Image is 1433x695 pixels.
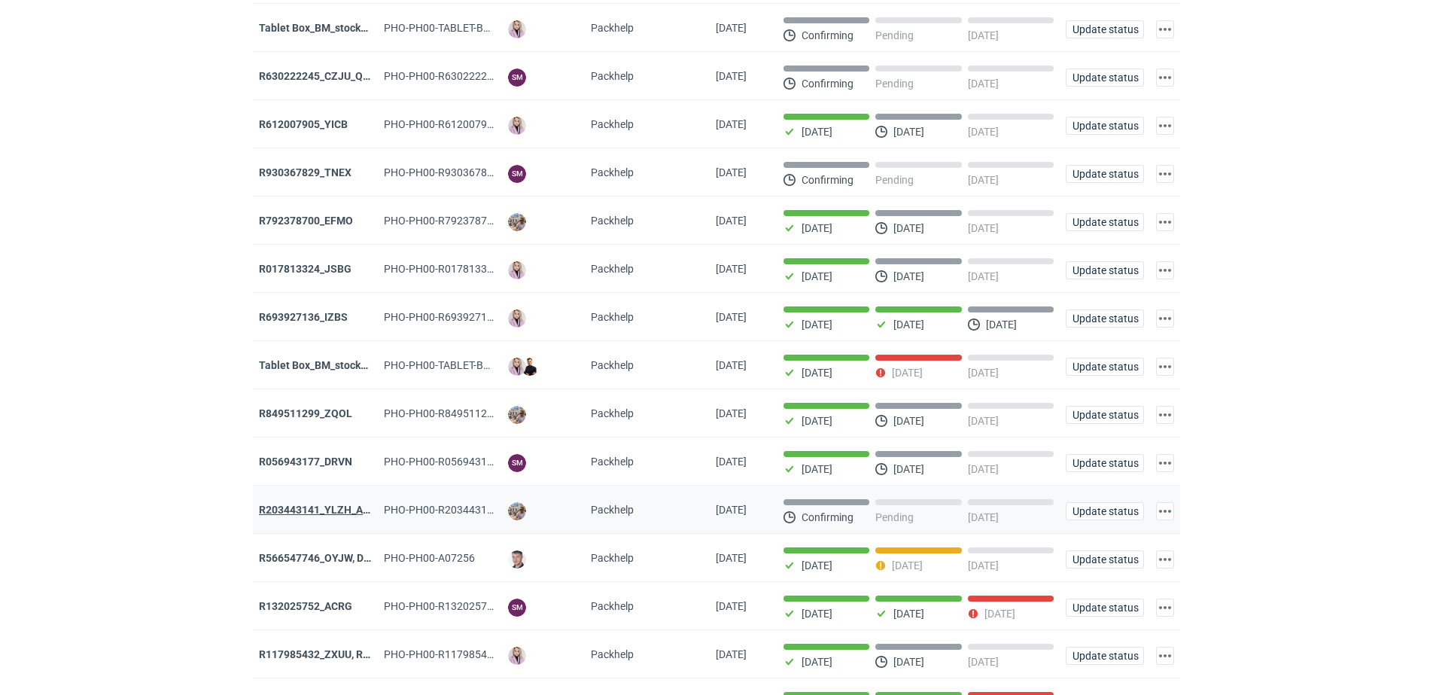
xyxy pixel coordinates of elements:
[508,647,526,665] img: Klaudia Wiśniewska
[259,552,616,564] a: R566547746_OYJW, DJBN, [PERSON_NAME], [PERSON_NAME], OYBW, UUIL
[591,166,634,178] span: Packhelp
[1066,213,1144,231] button: Update status
[259,311,348,323] strong: R693927136_IZBS
[259,70,417,82] a: R630222245_CZJU_QNLS_PWUU
[802,511,853,523] p: Confirming
[1156,406,1174,424] button: Actions
[1066,69,1144,87] button: Update status
[259,118,348,130] strong: R612007905_YICB
[716,359,747,371] span: 25/09/2025
[259,263,351,275] strong: R017813324_JSBG
[968,29,999,41] p: [DATE]
[1066,502,1144,520] button: Update status
[384,504,563,516] span: PHO-PH00-R203443141_YLZH_AHYW
[802,608,832,620] p: [DATE]
[1072,169,1137,179] span: Update status
[591,407,634,419] span: Packhelp
[716,118,747,130] span: 02/10/2025
[716,70,747,82] span: 03/10/2025
[802,270,832,282] p: [DATE]
[802,319,832,331] p: [DATE]
[875,511,914,523] p: Pending
[802,463,832,475] p: [DATE]
[716,22,747,34] span: 06/10/2025
[984,608,1015,620] p: [DATE]
[1072,72,1137,83] span: Update status
[716,311,747,323] span: 25/09/2025
[384,166,530,178] span: PHO-PH00-R930367829_TNEX
[384,22,572,34] span: PHO-PH00-TABLET-BOX_BM_STOCK_01
[1156,309,1174,328] button: Actions
[384,456,531,468] span: PHO-PH00-R056943177_DRVN
[508,69,526,87] figcaption: SM
[802,78,853,90] p: Confirming
[716,600,747,612] span: 11/09/2025
[802,174,853,186] p: Confirming
[1072,265,1137,276] span: Update status
[968,656,999,668] p: [DATE]
[1072,120,1137,131] span: Update status
[875,29,914,41] p: Pending
[259,456,352,468] a: R056943177_DRVN
[893,608,924,620] p: [DATE]
[968,511,999,523] p: [DATE]
[893,656,924,668] p: [DATE]
[508,20,526,38] img: Klaudia Wiśniewska
[892,559,923,572] p: [DATE]
[802,656,832,668] p: [DATE]
[259,648,417,660] a: R117985432_ZXUU, RNMV, VLQR
[1072,361,1137,372] span: Update status
[1156,165,1174,183] button: Actions
[259,504,386,516] a: R203443141_YLZH_AHYW
[1156,261,1174,279] button: Actions
[1156,454,1174,472] button: Actions
[259,552,616,564] strong: R566547746_OYJW, DJBN, GRPP, KNRI, OYBW, UUIL
[508,599,526,617] figcaption: SM
[259,407,352,419] a: R849511299_ZQOL
[508,165,526,183] figcaption: SM
[1072,506,1137,517] span: Update status
[1066,647,1144,665] button: Update status
[591,22,634,34] span: Packhelp
[716,504,747,516] span: 23/09/2025
[716,166,747,178] span: 01/10/2025
[384,359,607,371] span: PHO-PH00-TABLET-BOX_BM_STOCK_TEST-RUN
[1156,358,1174,376] button: Actions
[508,454,526,472] figcaption: SM
[259,215,353,227] a: R792378700_EFMO
[1156,69,1174,87] button: Actions
[591,504,634,516] span: Packhelp
[1066,550,1144,568] button: Update status
[508,213,526,231] img: Michał Palasek
[259,359,415,371] strong: Tablet Box_BM_stock_TEST RUN
[384,407,531,419] span: PHO-PH00-R849511299_ZQOL
[968,126,999,138] p: [DATE]
[802,367,832,379] p: [DATE]
[1072,458,1137,468] span: Update status
[508,117,526,135] img: Klaudia Wiśniewska
[521,358,539,376] img: Tomasz Kubiak
[259,600,352,612] a: R132025752_ACRG
[1156,20,1174,38] button: Actions
[259,22,377,34] a: Tablet Box_BM_stock_01
[1072,313,1137,324] span: Update status
[1066,261,1144,279] button: Update status
[259,166,351,178] strong: R930367829_TNEX
[1066,309,1144,328] button: Update status
[1072,217,1137,227] span: Update status
[716,456,747,468] span: 25/09/2025
[384,648,596,660] span: PHO-PH00-R117985432_ZXUU,-RNMV,-VLQR
[802,559,832,572] p: [DATE]
[716,648,747,660] span: 05/09/2025
[1066,454,1144,472] button: Update status
[591,70,634,82] span: Packhelp
[802,29,853,41] p: Confirming
[893,463,924,475] p: [DATE]
[384,118,526,130] span: PHO-PH00-R612007905_YICB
